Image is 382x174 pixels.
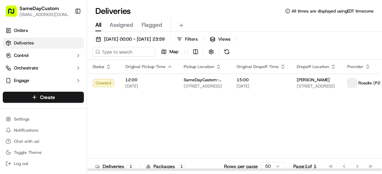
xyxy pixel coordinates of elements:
button: [EMAIL_ADDRESS][DOMAIN_NAME] [19,12,69,17]
span: [PERSON_NAME] [297,77,330,83]
span: Assigned [110,21,133,29]
span: Control [14,52,29,59]
button: Notifications [3,125,84,135]
span: [DATE] [125,83,173,89]
span: Log out [14,161,28,166]
div: 1 [127,163,135,169]
button: SameDayCustom [19,5,59,12]
button: Log out [3,159,84,168]
span: Settings [14,116,30,122]
a: Deliveries [3,38,84,49]
span: Orchestrate [14,65,38,71]
h1: Deliveries [95,6,131,17]
span: [DATE] [237,83,286,89]
span: Flagged [142,21,162,29]
span: Map [169,49,178,55]
div: Packages [146,163,185,170]
span: Create [40,94,55,101]
button: Control [3,50,84,61]
span: SameDayCustom-[GEOGRAPHIC_DATA] [184,77,225,83]
span: Notifications [14,127,38,133]
span: Engage [14,77,29,84]
span: Toggle Theme [14,150,42,155]
button: Chat with us! [3,136,84,146]
p: Rows per page [224,163,258,170]
button: [DATE] 00:00 - [DATE] 23:59 [93,34,168,44]
button: Map [158,47,182,57]
span: Dropoff Location [297,64,329,69]
span: 15:00 [237,77,286,83]
span: All times are displayed using EDT timezone [292,8,374,14]
span: Original Dropoff Time [237,64,279,69]
span: Filters [185,36,198,42]
button: Toggle Theme [3,148,84,157]
button: Create [3,92,84,103]
span: [STREET_ADDRESS] [297,83,336,89]
div: Page 1 of 1 [293,163,317,170]
button: SameDayCustom[EMAIL_ADDRESS][DOMAIN_NAME] [3,3,72,19]
button: Engage [3,75,84,86]
span: Status [93,64,104,69]
button: Refresh [222,47,232,57]
input: Type to search [93,47,155,57]
span: Views [218,36,230,42]
span: [STREET_ADDRESS] [184,83,225,89]
span: All [95,21,101,29]
div: 1 [178,163,185,169]
span: 12:00 [125,77,173,83]
span: Original Pickup Time [125,64,166,69]
span: Pickup Location [184,64,214,69]
div: Deliveries [95,163,135,170]
span: Deliveries [14,40,34,46]
span: Chat with us! [14,139,39,144]
button: Orchestrate [3,63,84,74]
span: Orders [14,27,28,34]
button: Settings [3,114,84,124]
span: Provider [347,64,364,69]
a: Orders [3,25,84,36]
button: Filters [174,34,201,44]
span: [DATE] 00:00 - [DATE] 23:59 [104,36,165,42]
button: Views [207,34,233,44]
